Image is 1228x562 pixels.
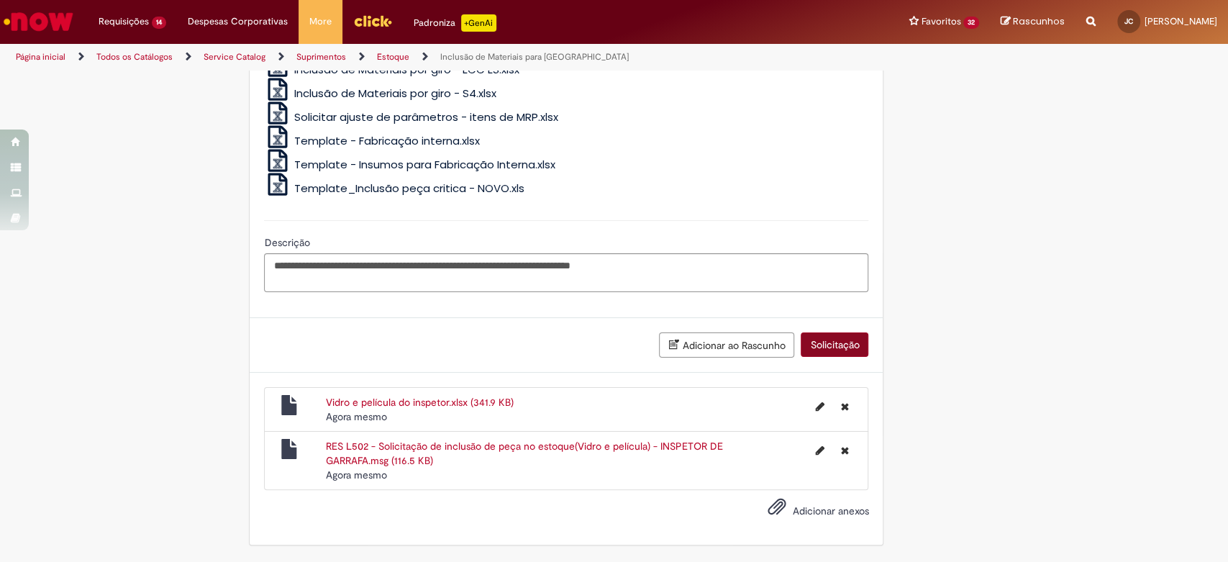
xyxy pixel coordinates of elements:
[326,468,387,481] time: 28/08/2025 11:23:41
[1124,17,1133,26] span: JC
[832,439,857,462] button: Excluir RES L502 - Solicitação de inclusão de peça no estoque(Vidro e película) - INSPETOR DE GAR...
[806,395,832,418] button: Editar nome de arquivo Vidro e película do inspetor.xlsx
[806,439,832,462] button: Editar nome de arquivo RES L502 - Solicitação de inclusão de peça no estoque(Vidro e película) - ...
[152,17,166,29] span: 14
[264,157,555,172] a: Template - Insumos para Fabricação Interna.xlsx
[264,109,558,124] a: Solicitar ajuste de parâmetros - itens de MRP.xlsx
[296,51,346,63] a: Suprimentos
[963,17,979,29] span: 32
[832,395,857,418] button: Excluir Vidro e película do inspetor.xlsx
[1001,15,1065,29] a: Rascunhos
[96,51,173,63] a: Todos os Catálogos
[414,14,496,32] div: Padroniza
[1145,15,1217,27] span: [PERSON_NAME]
[659,332,794,358] button: Adicionar ao Rascunho
[440,51,629,63] a: Inclusão de Materiais para [GEOGRAPHIC_DATA]
[188,14,288,29] span: Despesas Corporativas
[294,109,558,124] span: Solicitar ajuste de parâmetros - itens de MRP.xlsx
[264,181,524,196] a: Template_Inclusão peça critica - NOVO.xls
[264,253,868,292] textarea: Descrição
[461,14,496,32] p: +GenAi
[326,410,387,423] span: Agora mesmo
[264,133,480,148] a: Template - Fabricação interna.xlsx
[294,86,496,101] span: Inclusão de Materiais por giro - S4.xlsx
[1013,14,1065,28] span: Rascunhos
[763,494,789,527] button: Adicionar anexos
[264,86,496,101] a: Inclusão de Materiais por giro - S4.xlsx
[264,236,312,249] span: Descrição
[294,181,524,196] span: Template_Inclusão peça critica - NOVO.xls
[801,332,868,357] button: Solicitação
[326,440,722,467] a: RES L502 - Solicitação de inclusão de peça no estoque(Vidro e película) - INSPETOR DE GARRAFA.msg...
[16,51,65,63] a: Página inicial
[792,504,868,517] span: Adicionar anexos
[309,14,332,29] span: More
[326,396,514,409] a: Vidro e película do inspetor.xlsx (341.9 KB)
[11,44,808,71] ul: Trilhas de página
[1,7,76,36] img: ServiceNow
[204,51,265,63] a: Service Catalog
[377,51,409,63] a: Estoque
[99,14,149,29] span: Requisições
[326,410,387,423] time: 28/08/2025 11:23:42
[353,10,392,32] img: click_logo_yellow_360x200.png
[921,14,960,29] span: Favoritos
[326,468,387,481] span: Agora mesmo
[294,157,555,172] span: Template - Insumos para Fabricação Interna.xlsx
[294,133,480,148] span: Template - Fabricação interna.xlsx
